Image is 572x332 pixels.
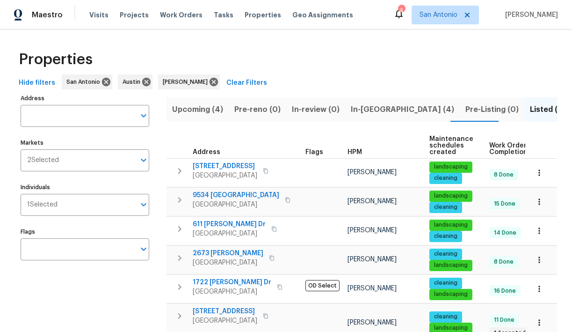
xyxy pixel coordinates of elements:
[430,232,461,240] span: cleaning
[490,258,517,266] span: 8 Done
[118,74,152,89] div: Austin
[292,103,340,116] span: In-review (0)
[490,200,519,208] span: 15 Done
[490,316,518,324] span: 11 Done
[348,319,397,326] span: [PERSON_NAME]
[348,256,397,263] span: [PERSON_NAME]
[430,192,471,200] span: landscaping
[430,163,471,171] span: landscaping
[430,174,461,182] span: cleaning
[223,74,271,92] button: Clear Filters
[158,74,220,89] div: [PERSON_NAME]
[193,220,266,229] span: 611 [PERSON_NAME] Dr
[21,229,149,235] label: Flags
[193,171,257,180] span: [GEOGRAPHIC_DATA]
[21,96,149,101] label: Address
[193,149,220,155] span: Address
[21,184,149,190] label: Individuals
[193,191,279,200] span: 9534 [GEOGRAPHIC_DATA]
[137,109,150,122] button: Open
[348,149,362,155] span: HPM
[193,162,257,171] span: [STREET_ADDRESS]
[348,285,397,292] span: [PERSON_NAME]
[193,200,279,209] span: [GEOGRAPHIC_DATA]
[193,307,257,316] span: [STREET_ADDRESS]
[490,287,520,295] span: 16 Done
[137,154,150,167] button: Open
[490,171,517,179] span: 8 Done
[193,316,257,325] span: [GEOGRAPHIC_DATA]
[163,77,211,87] span: [PERSON_NAME]
[245,10,281,20] span: Properties
[489,142,548,155] span: Work Order Completion
[21,140,149,146] label: Markets
[15,74,59,92] button: Hide filters
[348,198,397,205] span: [PERSON_NAME]
[430,324,471,332] span: landscaping
[193,278,271,287] span: 1722 [PERSON_NAME] Dr
[193,258,263,267] span: [GEOGRAPHIC_DATA]
[123,77,144,87] span: Austin
[429,136,473,155] span: Maintenance schedules created
[226,77,267,89] span: Clear Filters
[120,10,149,20] span: Projects
[27,201,58,209] span: 1 Selected
[172,103,223,116] span: Upcoming (4)
[19,55,93,64] span: Properties
[430,290,471,298] span: landscaping
[19,77,55,89] span: Hide filters
[234,103,281,116] span: Pre-reno (0)
[305,149,323,155] span: Flags
[292,10,353,20] span: Geo Assignments
[430,279,461,287] span: cleaning
[351,103,454,116] span: In-[GEOGRAPHIC_DATA] (4)
[32,10,63,20] span: Maestro
[193,229,266,238] span: [GEOGRAPHIC_DATA]
[62,74,112,89] div: San Antonio
[420,10,457,20] span: San Antonio
[214,12,233,18] span: Tasks
[137,198,150,211] button: Open
[490,229,520,237] span: 14 Done
[430,221,471,229] span: landscaping
[348,169,397,176] span: [PERSON_NAME]
[465,103,519,116] span: Pre-Listing (0)
[193,287,271,296] span: [GEOGRAPHIC_DATA]
[430,250,461,258] span: cleaning
[430,203,461,211] span: cleaning
[137,243,150,256] button: Open
[430,261,471,269] span: landscaping
[305,280,340,291] span: OD Select
[398,6,405,15] div: 4
[348,227,397,234] span: [PERSON_NAME]
[27,156,59,164] span: 2 Selected
[430,313,461,321] span: cleaning
[160,10,203,20] span: Work Orders
[66,77,104,87] span: San Antonio
[89,10,109,20] span: Visits
[193,249,263,258] span: 2673 [PERSON_NAME]
[501,10,558,20] span: [PERSON_NAME]
[530,103,569,116] span: Listed (18)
